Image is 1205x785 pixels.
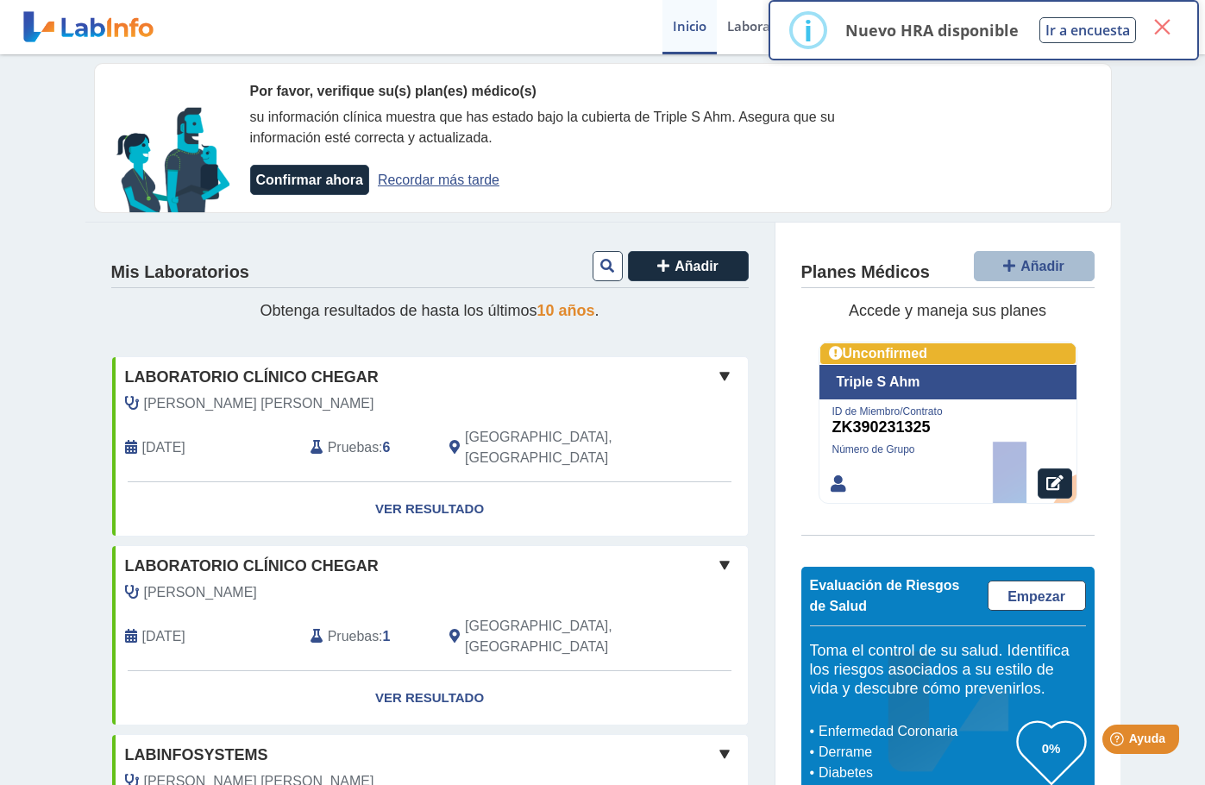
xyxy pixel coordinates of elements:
[537,302,595,319] span: 10 años
[328,626,379,647] span: Pruebas
[328,437,379,458] span: Pruebas
[378,173,499,187] a: Recordar más tarde
[628,251,749,281] button: Añadir
[383,629,391,644] b: 1
[1051,718,1186,766] iframe: Help widget launcher
[1039,17,1136,43] button: Ir a encuesta
[814,742,1017,763] li: Derrame
[125,744,268,767] span: Labinfosystems
[801,262,930,283] h4: Planes Médicos
[298,616,436,657] div: :
[142,437,185,458] span: 2022-02-03
[112,671,748,725] a: Ver Resultado
[465,427,656,468] span: Rio Grande, PR
[1146,11,1177,42] button: Close this dialog
[142,626,185,647] span: 2021-11-04
[250,110,835,145] span: su información clínica muestra que has estado bajo la cubierta de Triple S Ahm. Asegura que su in...
[849,302,1046,319] span: Accede y maneja sus planes
[298,427,436,468] div: :
[675,259,719,273] span: Añadir
[1007,589,1065,604] span: Empezar
[125,366,379,389] span: Laboratorio Clínico Chegar
[814,721,1017,742] li: Enfermedad Coronaria
[250,165,369,195] button: Confirmar ahora
[810,578,960,613] span: Evaluación de Riesgos de Salud
[260,302,599,319] span: Obtenga resultados de hasta los últimos .
[383,440,391,455] b: 6
[111,262,249,283] h4: Mis Laboratorios
[250,81,863,102] div: Por favor, verifique su(s) plan(es) médico(s)
[1017,738,1086,759] h3: 0%
[988,581,1086,611] a: Empezar
[1020,259,1064,273] span: Añadir
[465,616,656,657] span: Rio Grande, PR
[974,251,1095,281] button: Añadir
[144,582,257,603] span: Asenjo, Conrado
[125,555,379,578] span: Laboratorio Clínico Chegar
[112,482,748,537] a: Ver Resultado
[814,763,1017,783] li: Diabetes
[810,642,1086,698] h5: Toma el control de su salud. Identifica los riesgos asociados a su estilo de vida y descubre cómo...
[804,15,813,46] div: i
[144,393,374,414] span: Medina Figueroa, Frankie
[845,20,1019,41] p: Nuevo HRA disponible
